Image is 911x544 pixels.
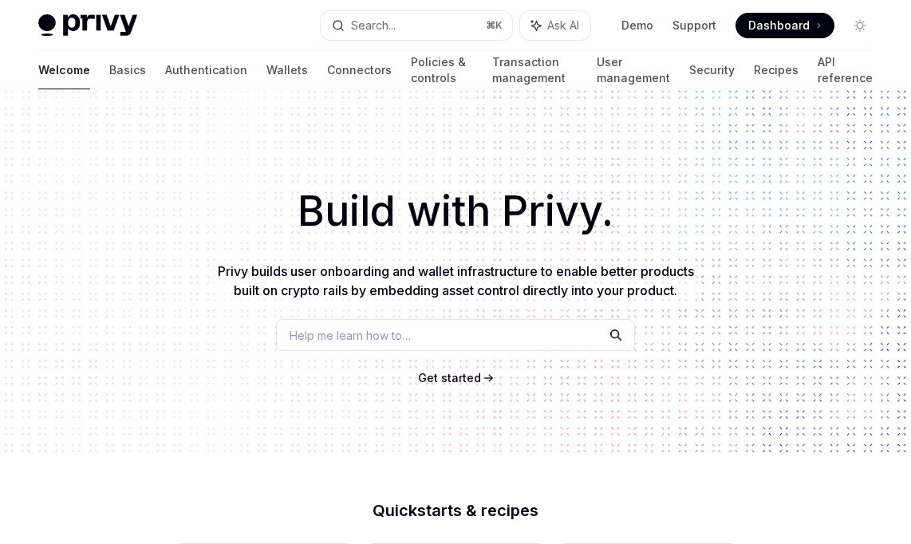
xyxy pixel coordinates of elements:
[486,19,503,32] span: ⌘ K
[547,18,579,34] span: Ask AI
[748,18,810,34] span: Dashboard
[818,51,873,89] a: API reference
[597,51,670,89] a: User management
[38,14,137,37] img: light logo
[290,327,411,344] span: Help me learn how to…
[520,11,590,40] button: Ask AI
[418,371,481,384] span: Get started
[621,18,653,34] a: Demo
[689,51,735,89] a: Security
[411,51,473,89] a: Policies & controls
[38,51,90,89] a: Welcome
[754,51,799,89] a: Recipes
[165,51,247,89] a: Authentication
[218,263,694,298] span: Privy builds user onboarding and wallet infrastructure to enable better products built on crypto ...
[492,51,578,89] a: Transaction management
[175,503,736,518] h2: Quickstarts & recipes
[351,16,396,35] div: Search...
[736,13,834,38] a: Dashboard
[418,370,481,386] a: Get started
[26,180,885,242] h1: Build with Privy.
[266,51,308,89] a: Wallets
[321,11,512,40] button: Search...⌘K
[672,18,716,34] a: Support
[847,13,873,38] button: Toggle dark mode
[327,51,392,89] a: Connectors
[109,51,146,89] a: Basics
